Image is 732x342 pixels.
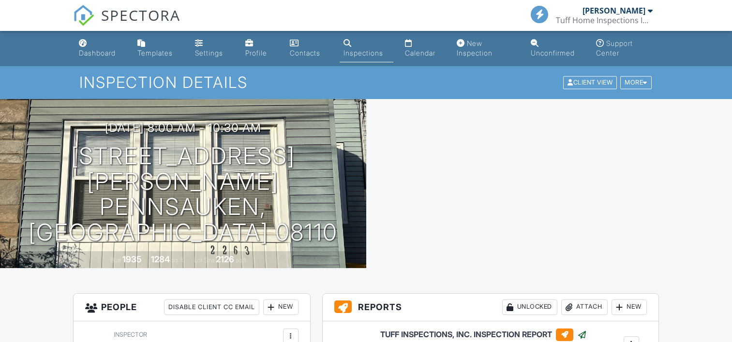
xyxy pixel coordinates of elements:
[245,49,267,57] div: Profile
[194,256,214,264] span: Lot Size
[263,299,299,315] div: New
[79,49,116,57] div: Dashboard
[191,35,234,62] a: Settings
[73,5,94,26] img: The Best Home Inspection Software - Spectora
[340,35,393,62] a: Inspections
[556,15,653,25] div: Tuff Home Inspections Inc.
[323,294,658,321] h3: Reports
[105,121,261,134] h3: [DATE] 8:00 am - 10:30 am
[563,76,617,89] div: Client View
[380,328,587,341] h6: TUFF INSPECTIONS, INC. INSPECTION REPORT
[286,35,332,62] a: Contacts
[137,49,173,57] div: Templates
[620,76,652,89] div: More
[612,299,647,315] div: New
[171,256,185,264] span: sq. ft.
[134,35,183,62] a: Templates
[164,299,259,315] div: Disable Client CC Email
[15,143,351,245] h1: [STREET_ADDRESS][PERSON_NAME] Pennsauken, [GEOGRAPHIC_DATA] 08110
[195,49,223,57] div: Settings
[592,35,657,62] a: Support Center
[79,74,653,91] h1: Inspection Details
[401,35,445,62] a: Calendar
[75,35,126,62] a: Dashboard
[110,256,121,264] span: Built
[101,5,180,25] span: SPECTORA
[527,35,584,62] a: Unconfirmed
[502,299,557,315] div: Unlocked
[405,49,435,57] div: Calendar
[151,254,170,264] div: 1284
[241,35,278,62] a: Profile
[583,6,645,15] div: [PERSON_NAME]
[74,294,310,321] h3: People
[122,254,142,264] div: 1935
[290,49,320,57] div: Contacts
[457,39,493,57] div: New Inspection
[531,49,575,57] div: Unconfirmed
[236,256,248,264] span: sq.ft.
[114,331,147,338] span: Inspector
[562,78,619,85] a: Client View
[453,35,519,62] a: New Inspection
[216,254,234,264] div: 2126
[73,13,180,33] a: SPECTORA
[596,39,633,57] div: Support Center
[344,49,383,57] div: Inspections
[561,299,608,315] div: Attach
